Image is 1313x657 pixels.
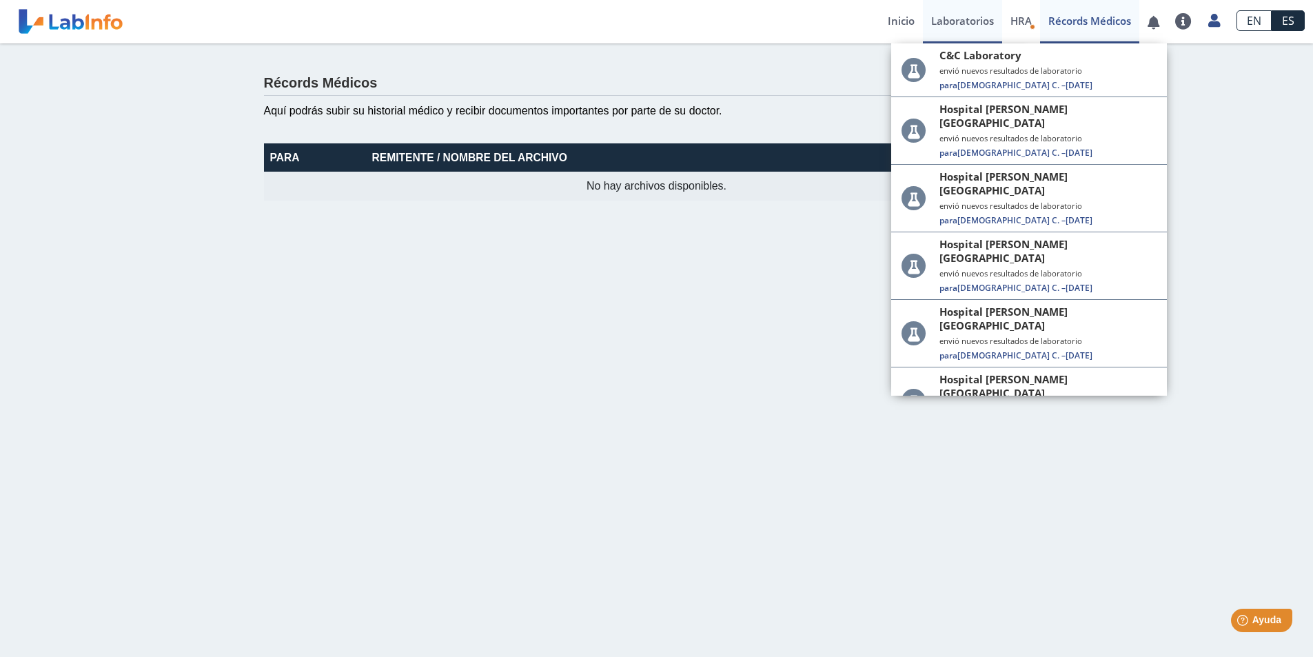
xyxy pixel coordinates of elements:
span: [DATE] [1066,147,1092,159]
span: Hospital [PERSON_NAME][GEOGRAPHIC_DATA] [939,102,1144,130]
th: Remitente / Nombre del Archivo [366,143,870,172]
small: envió nuevos resultados de laboratorio [939,201,1157,211]
small: envió nuevos resultados de laboratorio [939,336,1157,346]
iframe: Help widget launcher [1190,603,1298,642]
span: Para [939,350,957,361]
span: [DEMOGRAPHIC_DATA] C. – [939,282,1157,294]
th: Fecha [869,143,989,172]
span: [DATE] [1066,350,1092,361]
span: No hay archivos disponibles. [587,180,726,192]
small: envió nuevos resultados de laboratorio [939,65,1157,76]
span: Para [939,147,957,159]
a: EN [1236,10,1272,31]
span: C&C Laboratory [939,48,1021,62]
span: Aquí podrás subir su historial médico y recibir documentos importantes por parte de su doctor. [264,105,722,117]
span: Hospital [PERSON_NAME][GEOGRAPHIC_DATA] [939,305,1144,332]
small: envió nuevos resultados de laboratorio [939,133,1157,143]
small: envió nuevos resultados de laboratorio [939,268,1157,279]
span: HRA [1010,14,1032,28]
span: Hospital [PERSON_NAME][GEOGRAPHIC_DATA] [939,372,1144,400]
span: Hospital [PERSON_NAME][GEOGRAPHIC_DATA] [939,237,1144,265]
h4: Récords Médicos [264,75,378,92]
span: [DEMOGRAPHIC_DATA] C. – [939,350,1157,361]
span: [DEMOGRAPHIC_DATA] C. – [939,214,1157,226]
span: [DATE] [1066,282,1092,294]
span: Hospital [PERSON_NAME][GEOGRAPHIC_DATA] [939,170,1144,197]
span: Para [939,79,957,91]
span: Para [939,282,957,294]
span: [DATE] [1066,214,1092,226]
th: Para [264,143,366,172]
a: ES [1272,10,1305,31]
span: [DEMOGRAPHIC_DATA] C. – [939,147,1157,159]
span: [DEMOGRAPHIC_DATA] C. – [939,79,1157,91]
span: Para [939,214,957,226]
span: [DATE] [1066,79,1092,91]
